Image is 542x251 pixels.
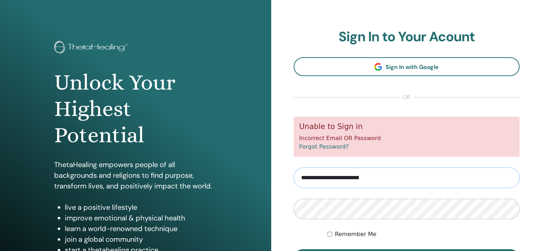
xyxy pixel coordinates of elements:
[65,213,217,223] li: improve emotional & physical health
[65,234,217,245] li: join a global community
[299,122,514,131] h5: Unable to Sign in
[294,29,520,45] h2: Sign In to Your Acount
[399,93,414,102] span: or
[335,230,377,239] label: Remember Me
[386,63,439,71] span: Sign In with Google
[65,223,217,234] li: learn a world-renowned technique
[294,57,520,76] a: Sign In with Google
[54,159,217,191] p: ThetaHealing empowers people of all backgrounds and religions to find purpose, transform lives, a...
[299,143,349,150] a: Forgot Password?
[65,202,217,213] li: live a positive lifestyle
[327,230,520,239] div: Keep me authenticated indefinitely or until I manually logout
[294,117,520,157] div: Incorrect Email OR Password
[54,69,217,149] h1: Unlock Your Highest Potential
